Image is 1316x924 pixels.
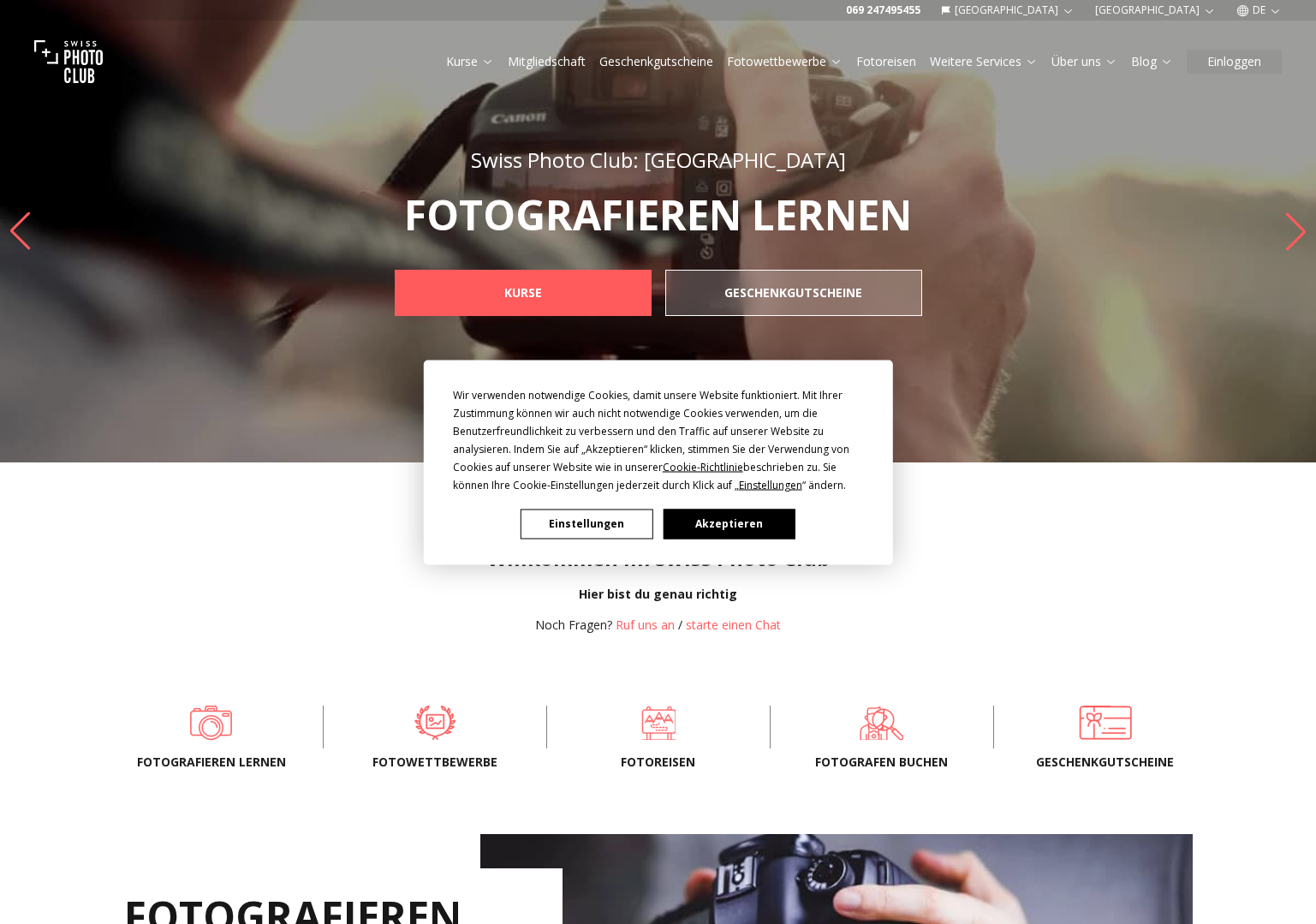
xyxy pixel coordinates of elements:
[663,459,743,474] span: Cookie-Richtlinie
[521,509,652,539] button: Einstellungen
[663,509,795,539] button: Akzeptieren
[739,477,802,492] span: Einstellungen
[453,385,864,493] div: Wir verwenden notwendige Cookies, damit unsere Website funktioniert. Mit Ihrer Zustimmung können ...
[423,360,892,564] div: Cookie Consent Prompt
